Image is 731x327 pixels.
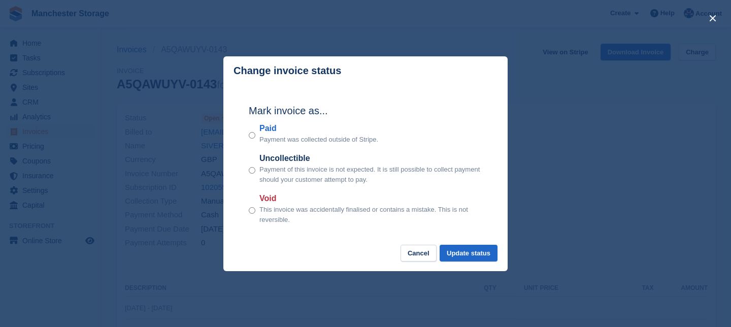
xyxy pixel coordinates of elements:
[259,135,378,145] p: Payment was collected outside of Stripe.
[705,10,721,26] button: close
[249,103,482,118] h2: Mark invoice as...
[401,245,437,261] button: Cancel
[440,245,497,261] button: Update status
[259,165,482,184] p: Payment of this invoice is not expected. It is still possible to collect payment should your cust...
[259,122,378,135] label: Paid
[259,152,482,165] label: Uncollectible
[259,205,482,224] p: This invoice was accidentally finalised or contains a mistake. This is not reversible.
[234,65,341,77] p: Change invoice status
[259,192,482,205] label: Void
